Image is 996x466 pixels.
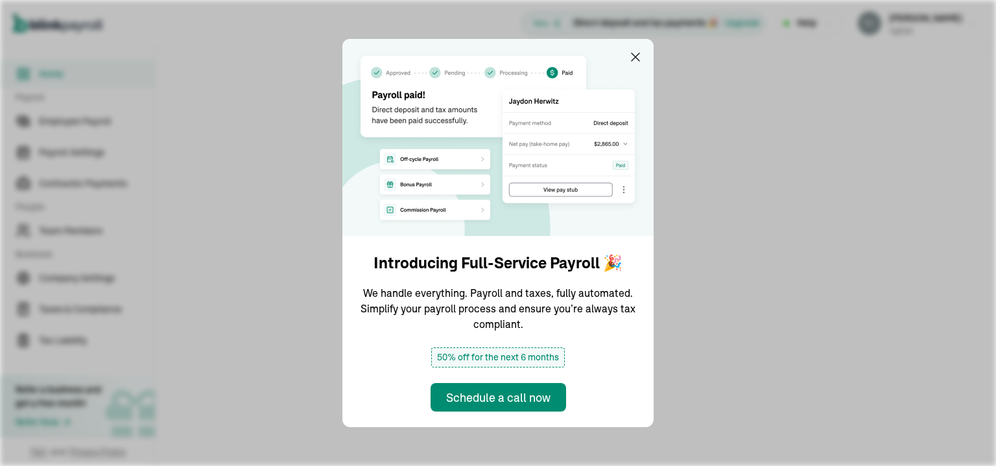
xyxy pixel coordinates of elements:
[431,347,565,367] span: 50% off for the next 6 months
[431,383,566,412] button: Schedule a call now
[446,389,551,406] div: Schedule a call now
[342,39,654,236] img: announcement
[358,285,638,332] p: We handle everything. Payroll and taxes, fully automated. Simplify your payroll process and ensur...
[373,251,622,275] h1: Introducing Full-Service Payroll 🎉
